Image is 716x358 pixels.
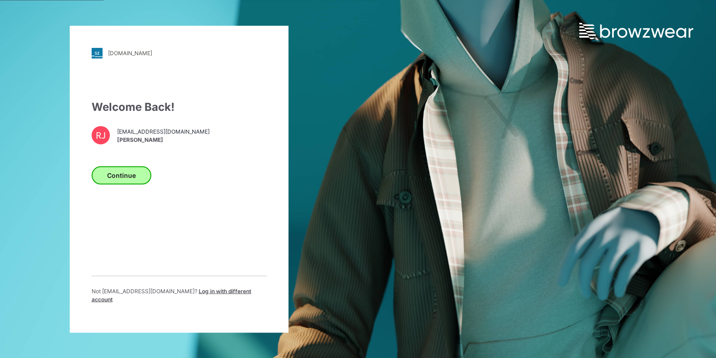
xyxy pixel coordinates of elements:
[108,50,152,57] div: [DOMAIN_NAME]
[92,99,267,115] div: Welcome Back!
[92,287,267,303] p: Not [EMAIL_ADDRESS][DOMAIN_NAME] ?
[92,47,267,58] a: [DOMAIN_NAME]
[117,136,210,144] span: [PERSON_NAME]
[92,47,103,58] img: stylezone-logo.562084cfcfab977791bfbf7441f1a819.svg
[579,23,693,39] img: browzwear-logo.e42bd6dac1945053ebaf764b6aa21510.svg
[117,128,210,136] span: [EMAIL_ADDRESS][DOMAIN_NAME]
[92,126,110,144] div: RJ
[92,166,151,184] button: Continue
